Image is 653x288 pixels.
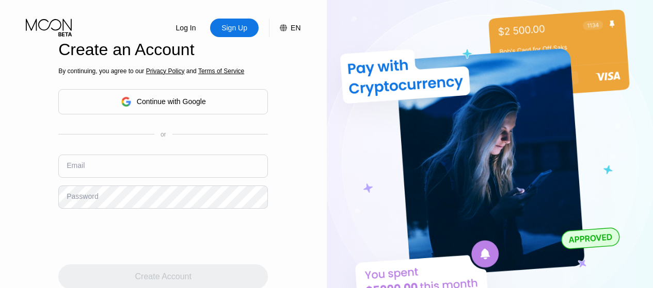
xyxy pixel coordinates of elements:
[58,216,215,257] iframe: reCAPTCHA
[291,24,300,32] div: EN
[220,23,248,33] div: Sign Up
[175,23,197,33] div: Log In
[137,97,206,106] div: Continue with Google
[198,67,244,75] span: Terms of Service
[184,67,198,75] span: and
[161,131,166,138] div: or
[58,89,268,114] div: Continue with Google
[67,192,98,200] div: Password
[269,19,300,37] div: EN
[67,161,85,170] div: Email
[58,67,268,75] div: By continuing, you agree to our
[210,19,259,37] div: Sign Up
[146,67,185,75] span: Privacy Policy
[58,40,268,59] div: Create an Account
[162,19,210,37] div: Log In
